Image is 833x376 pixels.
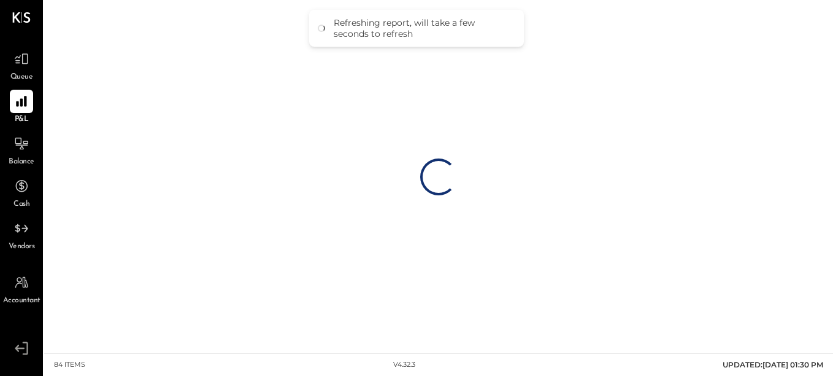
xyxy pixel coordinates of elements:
a: P&L [1,90,42,125]
div: 84 items [54,360,85,370]
a: Queue [1,47,42,83]
a: Vendors [1,217,42,253]
span: Vendors [9,241,35,253]
a: Balance [1,132,42,168]
div: Refreshing report, will take a few seconds to refresh [334,17,512,39]
span: Balance [9,157,34,168]
div: v 4.32.3 [393,360,415,370]
span: Accountant [3,296,40,307]
a: Cash [1,174,42,210]
span: Cash [13,199,29,210]
span: UPDATED: [DATE] 01:30 PM [723,360,823,369]
a: Accountant [1,271,42,307]
span: P&L [15,114,29,125]
span: Queue [10,72,33,83]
